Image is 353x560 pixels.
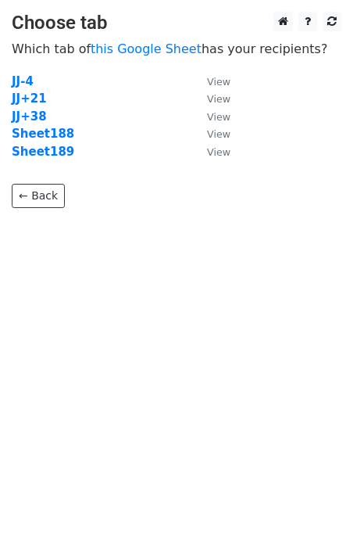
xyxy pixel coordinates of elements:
a: View [191,127,230,141]
a: View [191,145,230,159]
small: View [207,93,230,105]
p: Which tab of has your recipients? [12,41,341,57]
a: View [191,74,230,88]
a: View [191,109,230,124]
a: Sheet189 [12,145,74,159]
a: Sheet188 [12,127,74,141]
a: this Google Sheet [91,41,201,56]
a: ← Back [12,184,65,208]
a: View [191,92,230,106]
small: View [207,128,230,140]
small: View [207,76,230,88]
a: JJ-4 [12,74,34,88]
h3: Choose tab [12,12,341,34]
small: View [207,146,230,158]
a: JJ+38 [12,109,47,124]
a: JJ+21 [12,92,47,106]
small: View [207,111,230,123]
